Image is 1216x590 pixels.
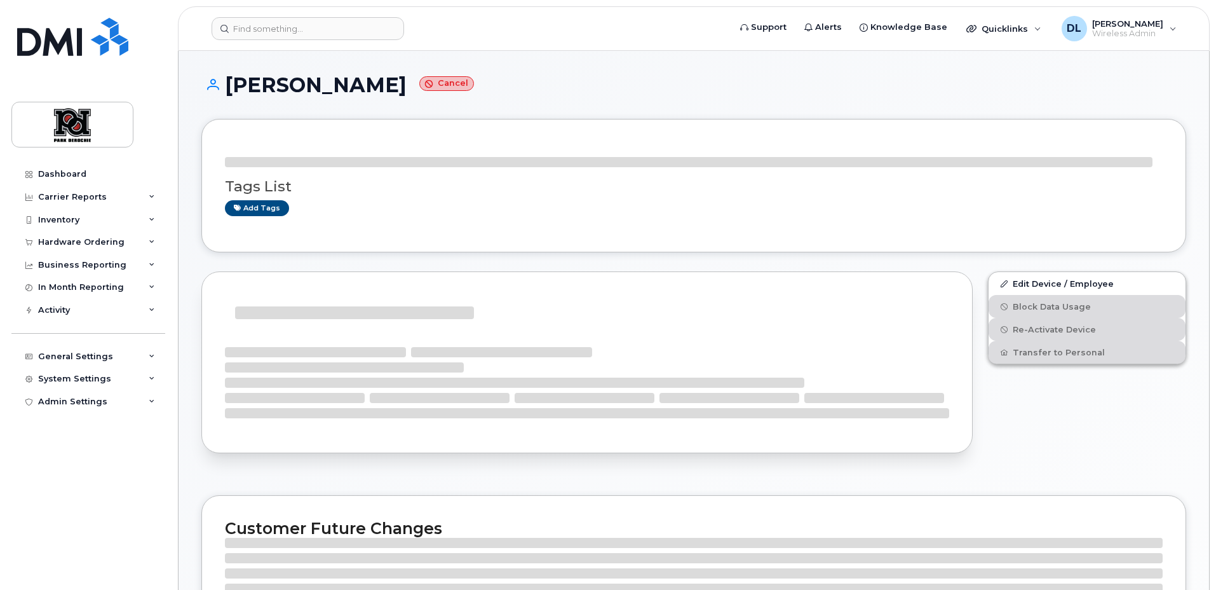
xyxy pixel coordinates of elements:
button: Block Data Usage [989,295,1186,318]
button: Transfer to Personal [989,341,1186,364]
h1: [PERSON_NAME] [201,74,1186,96]
span: Re-Activate Device [1013,325,1096,334]
small: Cancel [419,76,474,91]
a: Edit Device / Employee [989,272,1186,295]
h3: Tags List [225,179,1163,195]
button: Re-Activate Device [989,318,1186,341]
h2: Customer Future Changes [225,519,1163,538]
a: Add tags [225,200,289,216]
